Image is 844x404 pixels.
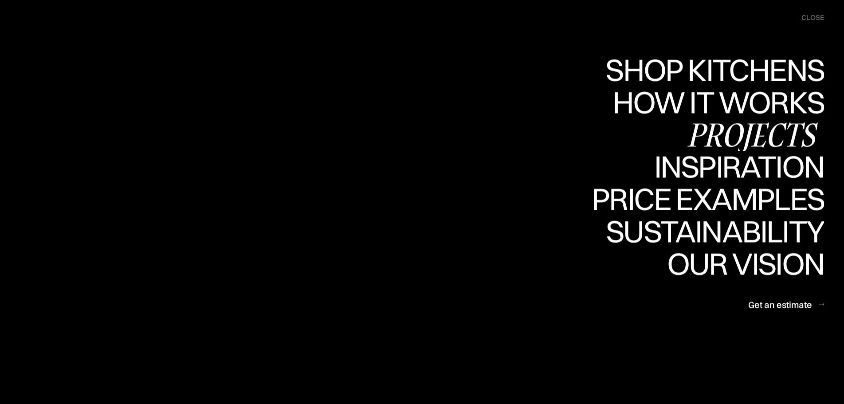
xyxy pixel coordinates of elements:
div: Our vision [659,279,824,310]
div: Sustainability [598,247,824,278]
div: Inspiration [642,182,824,213]
a: SustainabilitySustainability [598,216,824,248]
div: Price examples [592,215,824,246]
a: Get an estimate [748,294,824,315]
div: How it works [610,86,824,118]
a: Our visionOur vision [659,248,824,280]
a: Projects [680,119,824,151]
a: How it worksHow it works [610,86,824,119]
div: Our vision [659,248,824,279]
div: menu [793,9,824,27]
div: Sustainability [598,216,824,247]
div: Shop Kitchens [601,54,824,85]
a: Shop KitchensShop Kitchens [601,54,824,86]
div: Shop Kitchens [601,85,824,116]
div: close [801,13,824,23]
a: InspirationInspiration [642,151,824,184]
div: Get an estimate [748,298,812,310]
div: Projects [680,119,824,150]
a: Price examplesPrice examples [592,184,824,216]
div: How it works [610,118,824,149]
div: Price examples [592,184,824,215]
div: Inspiration [642,151,824,182]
